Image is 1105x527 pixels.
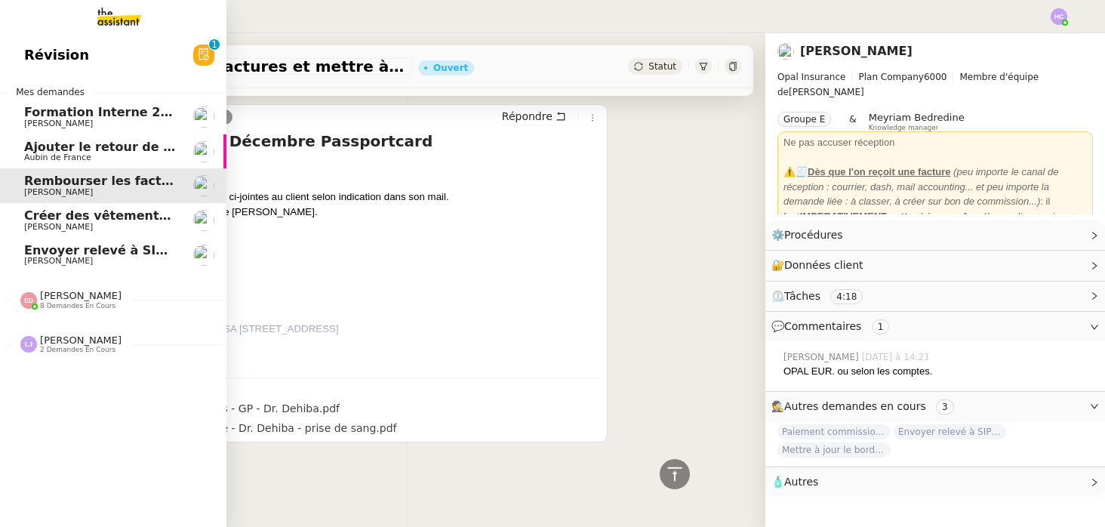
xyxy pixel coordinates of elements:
[193,175,214,196] img: users%2FWH1OB8fxGAgLOjAz1TtlPPgOcGL2%2Favatar%2F32e28291-4026-4208-b892-04f74488d877
[24,208,267,223] span: Créer des vêtements de travail VEN
[433,63,468,72] div: Ouvert
[784,259,863,271] span: Données client
[771,290,876,302] span: ⏲️
[830,289,863,304] nz-tag: 4:18
[783,135,1087,150] div: Ne pas accuser réception
[783,350,862,364] span: [PERSON_NAME]
[40,302,115,310] span: 8 demandes en cours
[808,166,950,177] u: Dès que l'on reçoit une facture
[783,166,1059,207] em: (peu importe le canal de réception : courrier, dash, mail accounting... et peu importe la demande...
[771,257,870,274] span: 🔐
[24,153,91,162] span: Aubin de France
[765,220,1105,250] div: ⚙️Procédures
[82,400,340,418] div: 2024.12.13-23 - Rapports - GP - Dr. Dehiba.pdf
[777,424,891,439] span: Paiement commission [PERSON_NAME]
[24,140,316,154] span: Ajouter le retour de crédit à la commission
[40,346,115,354] span: 2 demandes en cours
[784,229,843,241] span: Procédures
[193,210,214,231] img: users%2Fvjxz7HYmGaNTSE4yF5W2mFwJXra2%2Favatar%2Ff3aef901-807b-4123-bf55-4aed7c5d6af5
[771,227,850,244] span: ⚙️
[872,319,890,334] nz-tag: 1
[783,364,1093,379] div: OPAL EUR. ou selon les comptes.
[777,43,794,60] img: users%2FWH1OB8fxGAgLOjAz1TtlPPgOcGL2%2Favatar%2F32e28291-4026-4208-b892-04f74488d877
[784,320,861,332] span: Commentaires
[777,112,831,127] nz-tag: Groupe E
[648,61,676,72] span: Statut
[40,290,122,301] span: [PERSON_NAME]
[1051,8,1067,25] img: svg
[784,400,926,412] span: Autres demandes en cours
[765,282,1105,311] div: ⏲️Tâches 4:18
[765,467,1105,497] div: 🧴Autres
[24,105,286,119] span: Formation Interne 2 - [PERSON_NAME]
[79,159,601,174] div: Manon,
[24,174,376,188] span: Rembourser les factures et mettre à jour le tableau
[869,124,939,132] span: Knowledge manager
[765,392,1105,421] div: 🕵️Autres demandes en cours 3
[20,292,37,309] img: svg
[79,190,601,205] div: Merci de rembourser les factures ci-jointes au client selon indication dans son mail.
[7,85,94,100] span: Mes demandes
[869,112,965,131] app-user-label: Knowledge manager
[20,336,37,353] img: svg
[862,350,933,364] span: [DATE] à 14:21
[502,109,552,124] span: Répondre
[193,141,214,162] img: users%2FSclkIUIAuBOhhDrbgjtrSikBoD03%2Favatar%2F48cbc63d-a03d-4817-b5bf-7f7aeed5f2a9
[777,69,1093,100] span: [PERSON_NAME]
[24,256,93,266] span: [PERSON_NAME]
[193,106,214,128] img: users%2Fa6PbEmLwvGXylUqKytRPpDpAx153%2Favatar%2Ffanny.png
[936,399,954,415] nz-tag: 3
[24,243,317,257] span: Envoyer relevé à SIP pour [PERSON_NAME]
[771,320,895,332] span: 💬
[82,420,396,437] div: [DATE] - Lab - Helveticare - Dr. Dehiba - prise de sang.pdf
[771,476,818,488] span: 🧴
[79,131,601,152] h4: TR: Facture 2024 Décembre Passportcard
[78,59,406,74] span: Rembourser les factures et mettre à jour le tableau
[193,245,214,266] img: users%2FWH1OB8fxGAgLOjAz1TtlPPgOcGL2%2Favatar%2F32e28291-4026-4208-b892-04f74488d877
[858,72,923,82] span: Plan Company
[800,44,913,58] a: [PERSON_NAME]
[777,442,891,458] span: Mettre à jour le bordereau de juin
[211,39,217,53] p: 1
[783,165,1087,253] div: ⚠️🧾 : il faut : police + prime + courtage + classer dans Brokin + classer dans Drive dossier Fact...
[765,312,1105,341] div: 💬Commentaires 1
[924,72,947,82] span: 6000
[800,211,887,222] u: IMPERATIVEMENT
[784,290,820,302] span: Tâches
[24,222,93,232] span: [PERSON_NAME]
[24,44,89,66] span: Révision
[765,251,1105,280] div: 🔐Données client
[79,205,601,220] div: Ensuite mettre dans le tableau de [PERSON_NAME].
[40,334,122,346] span: [PERSON_NAME]
[849,112,856,131] span: &
[771,400,960,412] span: 🕵️
[800,211,1002,222] strong: mettre à jour en fonction
[209,39,220,50] nz-badge-sup: 1
[24,187,93,197] span: [PERSON_NAME]
[24,119,93,128] span: [PERSON_NAME]
[784,476,818,488] span: Autres
[869,112,965,123] span: Meyriam Bedredine
[497,108,571,125] button: Répondre
[894,424,1007,439] span: Envoyer relevé à SIP pour [PERSON_NAME]
[777,72,845,82] span: Opal Insurance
